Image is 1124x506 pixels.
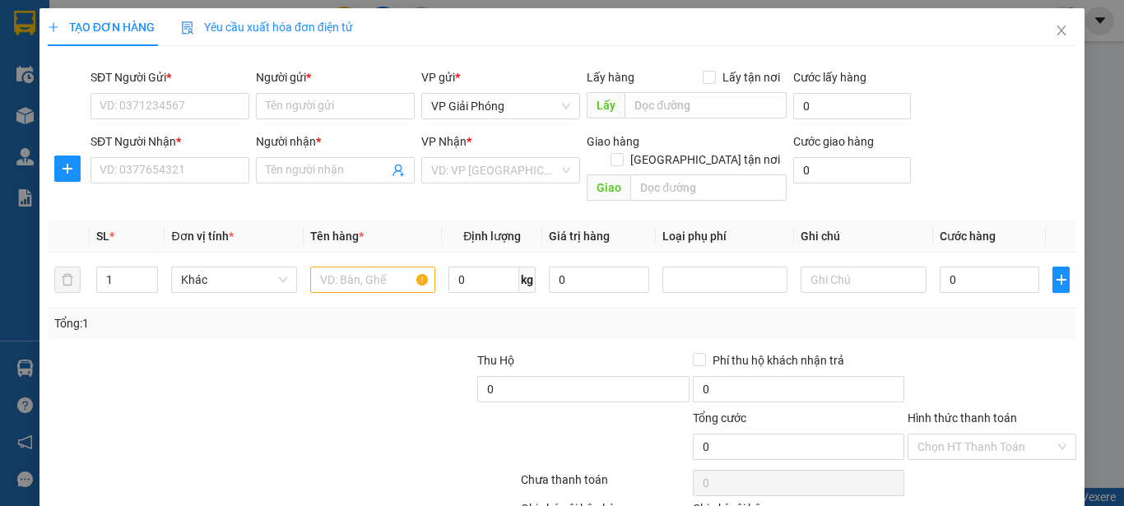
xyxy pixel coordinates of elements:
img: icon [181,21,194,35]
div: SĐT Người Gửi [91,68,249,86]
input: Dọc đường [630,174,787,201]
div: Người nhận [256,132,415,151]
input: Dọc đường [625,92,787,118]
button: plus [1052,267,1070,293]
span: Cước hàng [940,230,996,243]
span: VP Giải Phóng [431,94,570,118]
span: Lấy [587,92,625,118]
span: Giao [587,174,630,201]
th: Loại phụ phí [656,221,794,253]
span: Khác [181,267,286,292]
span: plus [48,21,59,33]
span: Tên hàng [310,230,364,243]
div: VP gửi [421,68,580,86]
button: plus [54,156,81,182]
span: Định lượng [463,230,521,243]
span: Giao hàng [587,135,639,148]
span: plus [1053,273,1069,286]
span: Lấy hàng [587,71,634,84]
span: plus [55,162,80,175]
span: kg [519,267,536,293]
span: TẠO ĐƠN HÀNG [48,21,155,34]
th: Ghi chú [794,221,932,253]
label: Cước giao hàng [793,135,874,148]
span: Đơn vị tính [171,230,233,243]
span: user-add [392,164,405,177]
span: Thu Hộ [477,354,514,367]
input: Cước lấy hàng [793,93,911,119]
button: delete [54,267,81,293]
input: 0 [549,267,649,293]
span: close [1055,24,1068,37]
span: SL [96,230,109,243]
label: Hình thức thanh toán [908,411,1017,425]
div: Tổng: 1 [54,314,435,332]
div: Người gửi [256,68,415,86]
button: Close [1038,8,1085,54]
span: Phí thu hộ khách nhận trả [706,351,851,369]
span: Giá trị hàng [549,230,610,243]
span: Lấy tận nơi [716,68,787,86]
div: Chưa thanh toán [519,471,691,499]
span: VP Nhận [421,135,467,148]
div: SĐT Người Nhận [91,132,249,151]
input: Ghi Chú [801,267,926,293]
input: Cước giao hàng [793,157,911,183]
label: Cước lấy hàng [793,71,866,84]
span: [GEOGRAPHIC_DATA] tận nơi [624,151,787,169]
span: Yêu cầu xuất hóa đơn điện tử [181,21,353,34]
span: Tổng cước [693,411,746,425]
input: VD: Bàn, Ghế [310,267,435,293]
